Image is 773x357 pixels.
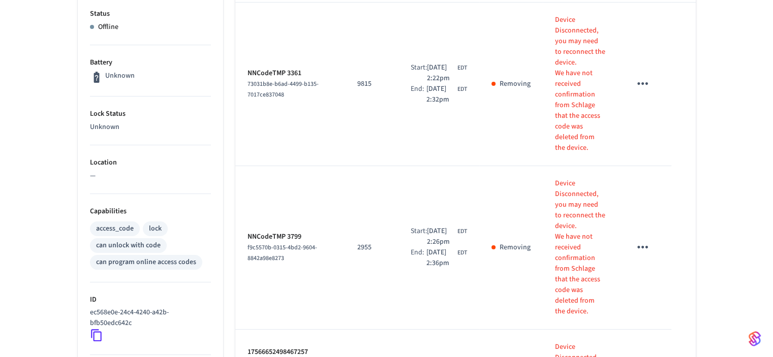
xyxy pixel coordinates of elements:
[427,226,455,247] span: [DATE] 2:26pm
[500,79,531,89] p: Removing
[149,223,162,234] div: lock
[555,68,606,153] p: We have not received confirmation from Schlage that the access code was deleted from the device.
[426,247,467,269] div: America/New_York
[749,331,761,347] img: SeamLogoGradient.69752ec5.svg
[457,63,467,73] span: EDT
[555,232,606,317] p: We have not received confirmation from Schlage that the access code was deleted from the device.
[411,84,426,105] div: End:
[411,62,427,84] div: Start:
[357,242,386,253] p: 2955
[427,62,467,84] div: America/New_York
[426,84,467,105] div: America/New_York
[457,85,467,94] span: EDT
[248,232,333,242] p: NNCodeTMP 3799
[411,226,427,247] div: Start:
[248,243,317,263] span: f9c5570b-0315-4bd2-9604-8842a98e8273
[90,295,211,305] p: ID
[427,62,455,84] span: [DATE] 2:22pm
[90,109,211,119] p: Lock Status
[105,71,135,81] p: Unknown
[357,79,386,89] p: 9815
[90,122,211,133] p: Unknown
[90,157,211,168] p: Location
[427,226,467,247] div: America/New_York
[248,68,333,79] p: NNCodeTMP 3361
[90,206,211,217] p: Capabilities
[98,22,118,33] p: Offline
[426,247,455,269] span: [DATE] 2:36pm
[90,307,207,329] p: ec568e0e-24c4-4240-a42b-bfb50edc642c
[96,257,196,268] div: can program online access codes
[457,248,467,257] span: EDT
[411,247,426,269] div: End:
[555,15,606,68] p: Device Disconnected, you may need to reconnect the device.
[96,240,161,251] div: can unlock with code
[90,57,211,68] p: Battery
[248,80,319,99] span: 73031b8e-b6ad-4499-b135-7017ce837048
[457,227,467,236] span: EDT
[500,242,531,253] p: Removing
[90,9,211,19] p: Status
[90,171,211,181] p: —
[96,223,134,234] div: access_code
[555,178,606,232] p: Device Disconnected, you may need to reconnect the device.
[426,84,455,105] span: [DATE] 2:32pm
